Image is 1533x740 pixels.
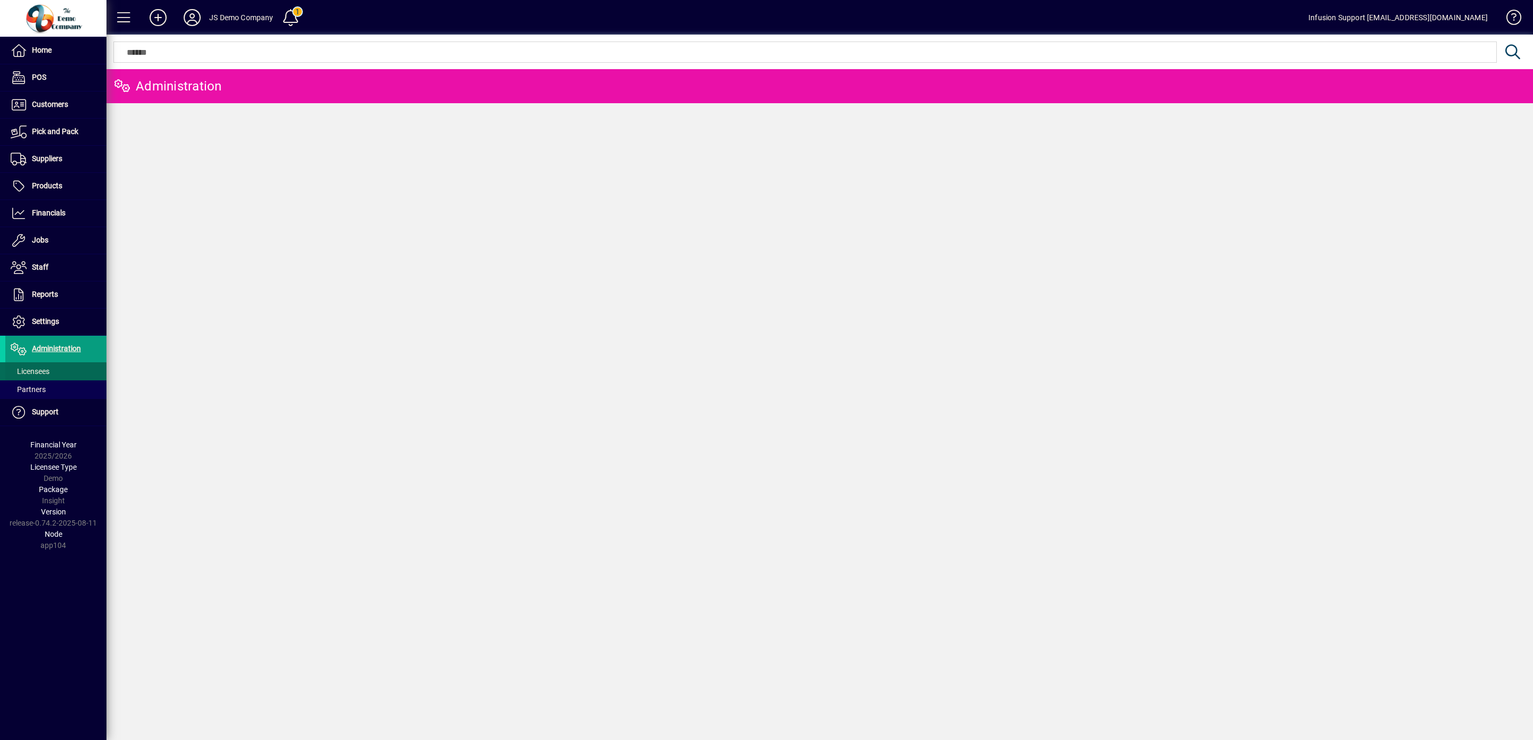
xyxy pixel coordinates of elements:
a: Licensees [5,362,106,380]
span: Pick and Pack [32,127,78,136]
span: Administration [32,344,81,353]
span: Reports [32,290,58,298]
span: Support [32,408,59,416]
span: Licensee Type [30,463,77,471]
a: Home [5,37,106,64]
a: Partners [5,380,106,398]
span: Settings [32,317,59,326]
span: Customers [32,100,68,109]
span: POS [32,73,46,81]
span: Node [45,530,62,538]
a: Support [5,399,106,426]
a: POS [5,64,106,91]
span: Package [39,485,68,494]
button: Add [141,8,175,27]
a: Reports [5,281,106,308]
span: Financials [32,209,65,217]
div: Administration [114,78,222,95]
a: Jobs [5,227,106,254]
a: Staff [5,254,106,281]
span: Version [41,508,66,516]
a: Products [5,173,106,199]
a: Knowledge Base [1498,2,1520,37]
span: Financial Year [30,440,77,449]
span: Suppliers [32,154,62,163]
span: Jobs [32,236,48,244]
span: Licensees [11,367,50,376]
a: Suppliers [5,146,106,172]
a: Settings [5,309,106,335]
div: JS Demo Company [209,9,274,26]
div: Infusion Support [EMAIL_ADDRESS][DOMAIN_NAME] [1308,9,1488,26]
a: Pick and Pack [5,119,106,145]
span: Home [32,46,52,54]
a: Financials [5,200,106,227]
span: Products [32,181,62,190]
a: Customers [5,92,106,118]
span: Staff [32,263,48,271]
span: Partners [11,385,46,394]
button: Profile [175,8,209,27]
